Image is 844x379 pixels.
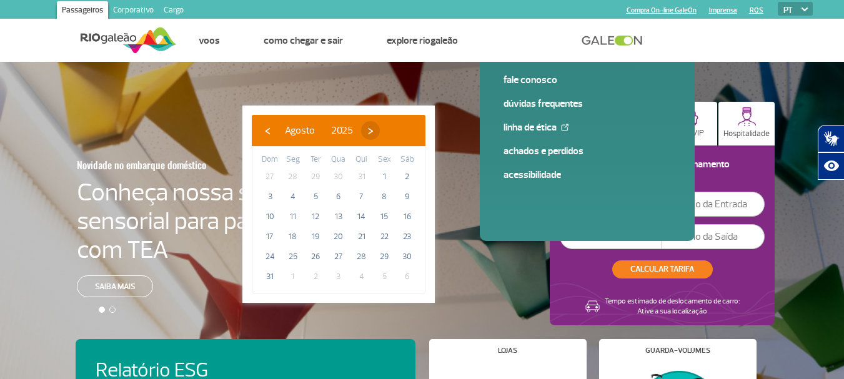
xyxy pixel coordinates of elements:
[352,227,372,247] span: 21
[504,73,671,87] a: Fale conosco
[397,267,417,287] span: 6
[374,187,394,207] span: 8
[818,125,844,152] button: Abrir tradutor de língua de sinais.
[57,1,108,21] a: Passageiros
[260,247,280,267] span: 24
[504,121,671,134] a: Linha de Ética
[305,227,325,247] span: 19
[750,6,763,14] a: RQS
[561,124,568,131] img: External Link Icon
[159,1,189,21] a: Cargo
[283,247,303,267] span: 25
[662,224,765,249] input: Horário da Saída
[504,97,671,111] a: Dúvidas Frequentes
[395,153,419,167] th: weekday
[260,187,280,207] span: 3
[352,207,372,227] span: 14
[282,153,305,167] th: weekday
[818,125,844,180] div: Plugin de acessibilidade da Hand Talk.
[258,121,277,140] button: ‹
[645,347,710,354] h4: Guarda-volumes
[327,153,350,167] th: weekday
[612,260,713,278] button: CALCULAR TARIFA
[502,34,554,47] a: Atendimento
[350,153,373,167] th: weekday
[329,167,349,187] span: 30
[329,187,349,207] span: 6
[283,267,303,287] span: 1
[331,124,353,137] span: 2025
[264,34,343,47] a: Como chegar e sair
[397,247,417,267] span: 30
[283,167,303,187] span: 28
[605,297,740,317] p: Tempo estimado de deslocamento de carro: Ative a sua localização
[199,34,220,47] a: Voos
[374,227,394,247] span: 22
[258,122,380,135] bs-datepicker-navigation-view: ​ ​ ​
[329,267,349,287] span: 3
[361,121,380,140] button: ›
[498,347,517,354] h4: Lojas
[260,167,280,187] span: 27
[329,227,349,247] span: 20
[260,207,280,227] span: 10
[709,6,737,14] a: Imprensa
[277,121,323,140] button: Agosto
[818,152,844,180] button: Abrir recursos assistivos.
[504,144,671,158] a: Achados e Perdidos
[374,247,394,267] span: 29
[108,1,159,21] a: Corporativo
[260,227,280,247] span: 17
[283,227,303,247] span: 18
[397,187,417,207] span: 9
[397,167,417,187] span: 2
[285,124,315,137] span: Agosto
[305,167,325,187] span: 29
[305,207,325,227] span: 12
[304,153,327,167] th: weekday
[387,34,458,47] a: Explore RIOgaleão
[305,187,325,207] span: 5
[627,6,697,14] a: Compra On-line GaleOn
[323,121,361,140] button: 2025
[397,207,417,227] span: 16
[260,267,280,287] span: 31
[373,153,396,167] th: weekday
[283,207,303,227] span: 11
[374,267,394,287] span: 5
[77,178,347,264] h4: Conheça nossa sala sensorial para passageiros com TEA
[504,168,671,182] a: Acessibilidade
[374,167,394,187] span: 1
[305,247,325,267] span: 26
[77,275,153,297] a: Saiba mais
[352,267,372,287] span: 4
[718,102,775,145] button: Hospitalidade
[374,207,394,227] span: 15
[242,106,435,303] bs-datepicker-container: calendar
[352,167,372,187] span: 31
[283,187,303,207] span: 4
[723,129,770,139] p: Hospitalidade
[397,227,417,247] span: 23
[737,107,757,126] img: hospitality.svg
[352,187,372,207] span: 7
[259,153,282,167] th: weekday
[329,247,349,267] span: 27
[329,207,349,227] span: 13
[305,267,325,287] span: 2
[662,192,765,217] input: Horário da Entrada
[352,247,372,267] span: 28
[77,152,285,178] h3: Novidade no embarque doméstico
